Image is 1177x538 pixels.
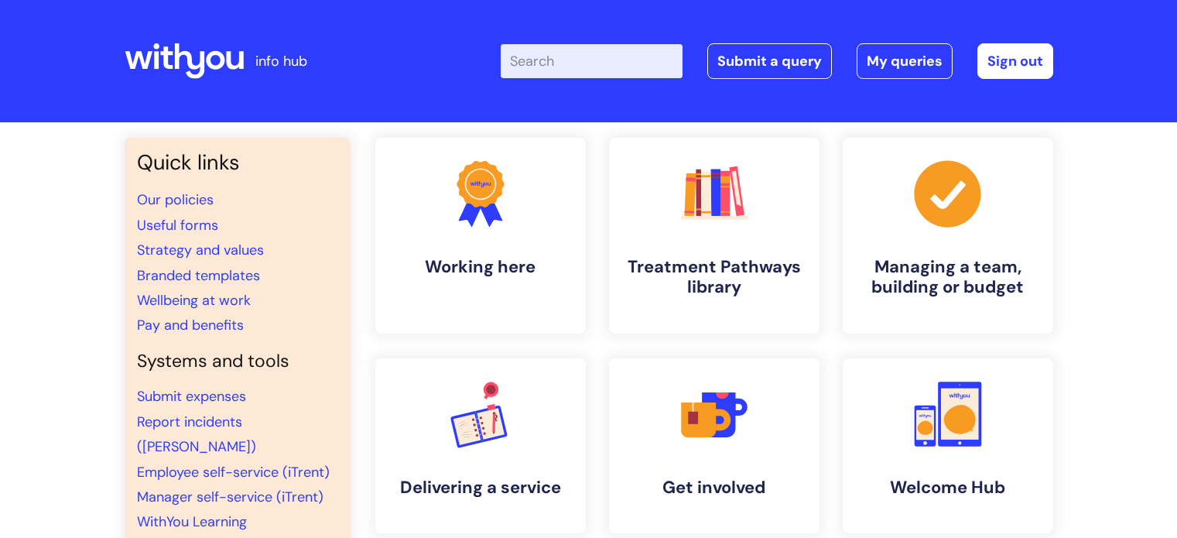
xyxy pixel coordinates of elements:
h4: Treatment Pathways library [621,257,807,298]
a: Managing a team, building or budget [843,138,1053,334]
a: Submit a query [707,43,832,79]
a: Submit expenses [137,387,246,406]
input: Search [501,44,683,78]
a: My queries [857,43,953,79]
a: Delivering a service [375,358,586,533]
div: | - [501,43,1053,79]
a: Report incidents ([PERSON_NAME]) [137,413,256,456]
a: Employee self-service (iTrent) [137,463,330,481]
a: Useful forms [137,216,218,235]
h4: Welcome Hub [855,478,1041,498]
h4: Working here [388,257,573,277]
h4: Managing a team, building or budget [855,257,1041,298]
a: Sign out [977,43,1053,79]
a: Get involved [609,358,819,533]
a: Branded templates [137,266,260,285]
a: Strategy and values [137,241,264,259]
a: Our policies [137,190,214,209]
a: WithYou Learning [137,512,247,531]
h3: Quick links [137,150,338,175]
a: Wellbeing at work [137,291,251,310]
h4: Systems and tools [137,351,338,372]
h4: Delivering a service [388,478,573,498]
a: Pay and benefits [137,316,244,334]
p: info hub [255,49,307,74]
h4: Get involved [621,478,807,498]
a: Working here [375,138,586,334]
a: Manager self-service (iTrent) [137,488,323,506]
a: Treatment Pathways library [609,138,819,334]
a: Welcome Hub [843,358,1053,533]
